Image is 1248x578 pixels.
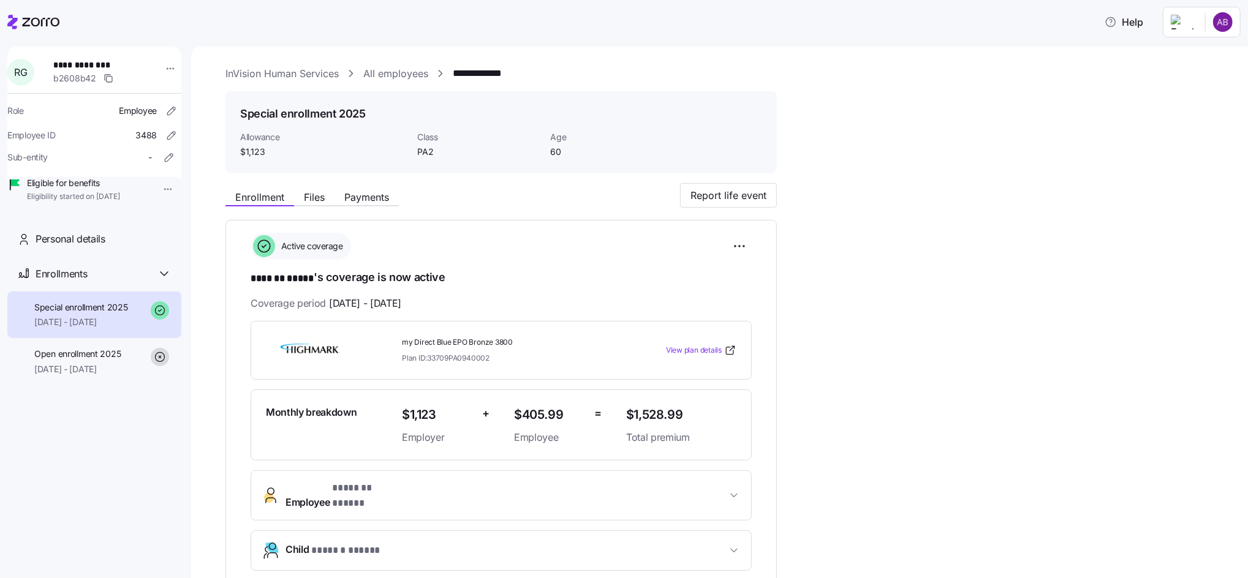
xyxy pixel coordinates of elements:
span: Total premium [626,430,736,445]
span: Special enrollment 2025 [34,301,128,313]
span: Enrollment [235,192,284,202]
img: Employer logo [1171,15,1195,29]
a: InVision Human Services [225,66,339,81]
span: Enrollments [36,266,87,282]
span: Child [286,542,380,558]
a: View plan details [666,344,736,356]
button: Help [1095,10,1153,34]
span: Plan ID: 33709PA0940002 [402,353,490,363]
span: Employee [514,430,584,445]
span: Employee [119,105,157,117]
span: $1,528.99 [626,405,736,425]
span: Active coverage [278,240,343,252]
span: - [148,151,152,163]
span: Sub-entity [7,151,48,163]
a: All employees [363,66,428,81]
span: PA2 [417,146,540,158]
img: Highmark BlueCross BlueShield [266,336,354,364]
h1: Special enrollment 2025 [240,106,366,121]
span: Report life event [690,188,766,203]
span: Monthly breakdown [266,405,357,420]
span: Employee ID [7,129,56,141]
span: $405.99 [514,405,584,425]
span: Eligibility started on [DATE] [27,192,120,202]
span: Employee [286,481,401,510]
span: Employer [402,430,472,445]
span: R G [14,67,27,77]
span: Files [304,192,325,202]
span: + [482,405,490,422]
span: 60 [550,146,673,158]
span: 3488 [135,129,157,141]
span: Personal details [36,231,105,247]
span: my Direct Blue EPO Bronze 3800 [402,337,616,348]
span: Payments [344,192,389,202]
span: Allowance [240,131,407,143]
span: = [594,405,602,422]
span: View plan details [666,345,722,356]
span: $1,123 [402,405,472,425]
span: [DATE] - [DATE] [34,363,121,375]
img: c6b7e62a50e9d1badab68c8c9b51d0dd [1213,12,1233,32]
span: [DATE] - [DATE] [34,316,128,328]
span: Role [7,105,24,117]
span: [DATE] - [DATE] [329,296,401,311]
span: Open enrollment 2025 [34,348,121,360]
span: b2608b42 [53,72,96,84]
span: $1,123 [240,146,407,158]
span: Class [417,131,540,143]
span: Age [550,131,673,143]
span: Eligible for benefits [27,177,120,189]
span: Coverage period [251,296,401,311]
h1: 's coverage is now active [251,269,752,287]
button: Report life event [680,183,777,208]
span: Help [1105,15,1143,29]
